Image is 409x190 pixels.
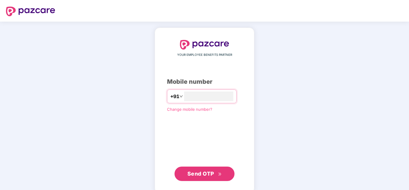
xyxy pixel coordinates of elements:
img: logo [6,7,55,16]
div: Mobile number [167,77,242,86]
span: double-right [218,172,222,176]
span: YOUR EMPLOYEE BENEFITS PARTNER [177,53,232,57]
span: Send OTP [187,170,214,177]
img: logo [180,40,229,50]
span: +91 [170,93,179,100]
span: down [179,95,183,98]
button: Send OTPdouble-right [175,167,234,181]
a: Change mobile number? [167,107,212,112]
